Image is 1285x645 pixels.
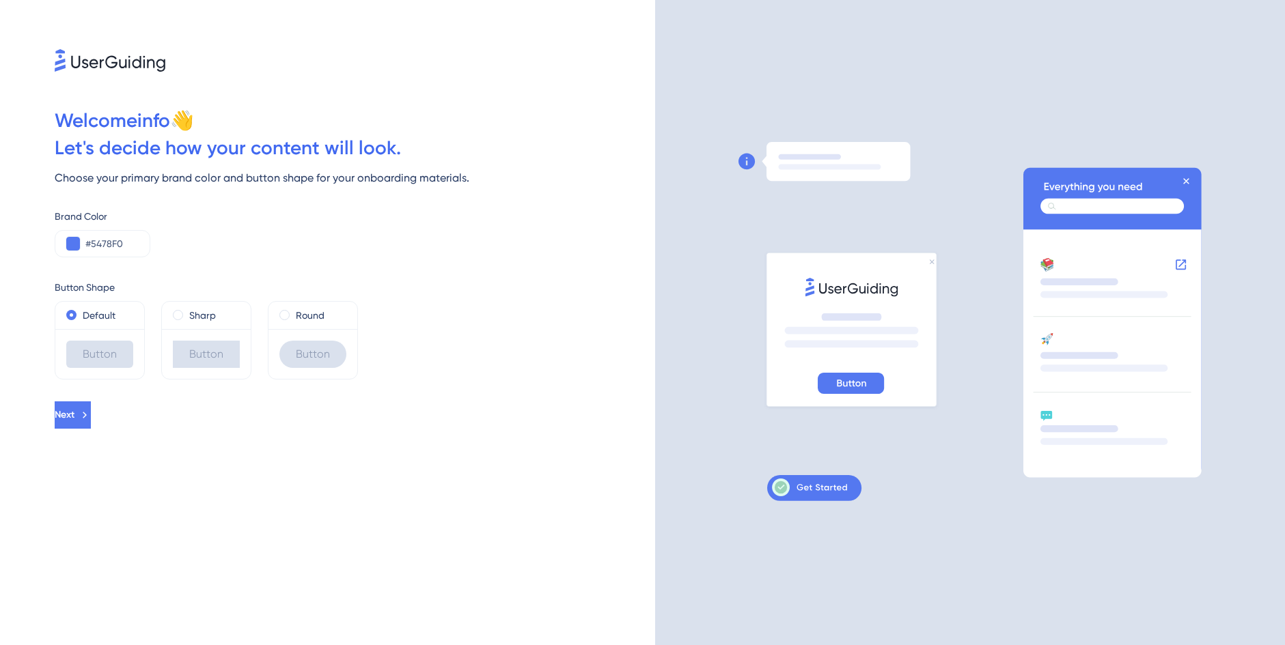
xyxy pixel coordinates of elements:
[55,407,74,423] span: Next
[55,170,655,186] div: Choose your primary brand color and button shape for your onboarding materials.
[189,307,216,324] label: Sharp
[296,307,324,324] label: Round
[279,341,346,368] div: Button
[173,341,240,368] div: Button
[55,107,655,134] div: Welcome info 👋
[55,279,655,296] div: Button Shape
[55,134,655,162] div: Let ' s decide how your content will look.
[66,341,133,368] div: Button
[55,401,91,429] button: Next
[83,307,115,324] label: Default
[55,208,655,225] div: Brand Color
